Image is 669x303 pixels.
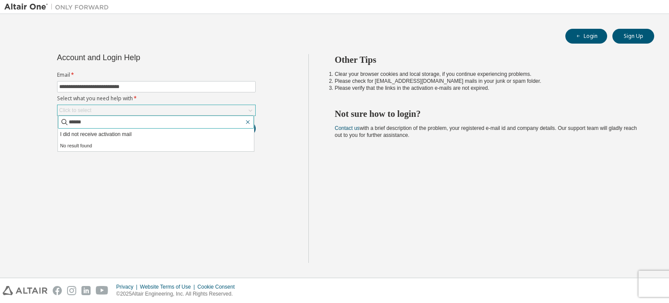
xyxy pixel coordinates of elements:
img: altair_logo.svg [3,286,47,295]
li: Please check for [EMAIL_ADDRESS][DOMAIN_NAME] mails in your junk or spam folder. [335,78,639,85]
a: Contact us [335,125,360,131]
label: Email [57,71,256,78]
div: Privacy [116,283,140,290]
p: © 2025 Altair Engineering, Inc. All Rights Reserved. [116,290,240,298]
div: Account and Login Help [57,54,216,61]
div: Click to select [59,107,91,114]
div: Cookie Consent [197,283,240,290]
li: I did not receive activation mail [58,129,254,140]
img: instagram.svg [67,286,76,295]
li: Clear your browser cookies and local storage, if you continue experiencing problems. [335,71,639,78]
button: Login [565,29,607,44]
img: Altair One [4,3,113,11]
div: Click to select [57,105,255,116]
img: linkedin.svg [81,286,91,295]
button: Sign Up [612,29,654,44]
li: Please verify that the links in the activation e-mails are not expired. [335,85,639,92]
span: with a brief description of the problem, your registered e-mail id and company details. Our suppo... [335,125,637,138]
img: facebook.svg [53,286,62,295]
img: youtube.svg [96,286,108,295]
h2: Other Tips [335,54,639,65]
div: Website Terms of Use [140,283,197,290]
label: Select what you need help with [57,95,256,102]
h2: Not sure how to login? [335,108,639,119]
